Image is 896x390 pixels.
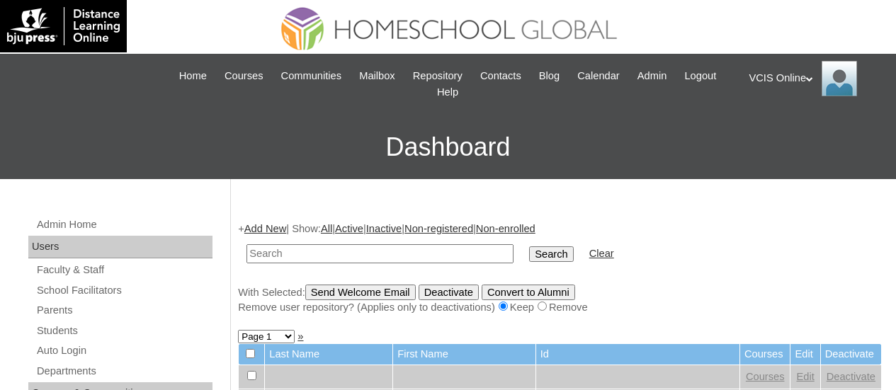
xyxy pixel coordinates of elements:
a: Inactive [366,223,402,234]
a: Active [335,223,363,234]
a: Calendar [570,68,626,84]
a: All [321,223,332,234]
input: Convert to Alumni [482,285,575,300]
a: Mailbox [352,68,402,84]
input: Deactivate [419,285,479,300]
a: Home [172,68,214,84]
a: Communities [274,68,349,84]
img: VCIS Online Admin [822,61,857,96]
a: Admin Home [35,216,212,234]
input: Send Welcome Email [305,285,416,300]
a: Non-enrolled [476,223,535,234]
a: Admin [630,68,674,84]
a: School Facilitators [35,282,212,299]
a: Deactivate [827,371,875,382]
a: Contacts [473,68,528,84]
span: Mailbox [359,68,395,84]
a: Students [35,322,212,340]
div: Users [28,236,212,258]
span: Help [437,84,458,101]
div: With Selected: [238,285,882,315]
a: Courses [746,371,785,382]
td: Edit [790,344,820,365]
span: Courses [225,68,263,84]
a: Departments [35,362,212,380]
span: Communities [281,68,342,84]
input: Search [246,244,514,263]
span: Home [179,68,207,84]
a: Blog [532,68,567,84]
div: Remove user repository? (Applies only to deactivations) Keep Remove [238,300,882,315]
span: Repository [413,68,463,84]
a: Help [430,84,465,101]
a: Logout [677,68,723,84]
div: VCIS Online [749,61,883,96]
div: + | Show: | | | | [238,222,882,315]
td: Courses [740,344,790,365]
img: logo-white.png [7,7,120,45]
input: Search [529,246,573,262]
a: Auto Login [35,342,212,360]
a: Repository [406,68,470,84]
td: Last Name [265,344,392,365]
span: Contacts [480,68,521,84]
span: Calendar [577,68,619,84]
a: Courses [217,68,271,84]
span: Blog [539,68,560,84]
h3: Dashboard [7,115,889,179]
span: Logout [684,68,716,84]
a: Edit [796,371,814,382]
td: First Name [393,344,535,365]
a: Clear [589,248,614,259]
td: Id [536,344,739,365]
span: Admin [637,68,667,84]
a: Add New [244,223,286,234]
td: Deactivate [821,344,881,365]
a: » [297,331,303,342]
a: Faculty & Staff [35,261,212,279]
a: Parents [35,302,212,319]
a: Non-registered [404,223,473,234]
